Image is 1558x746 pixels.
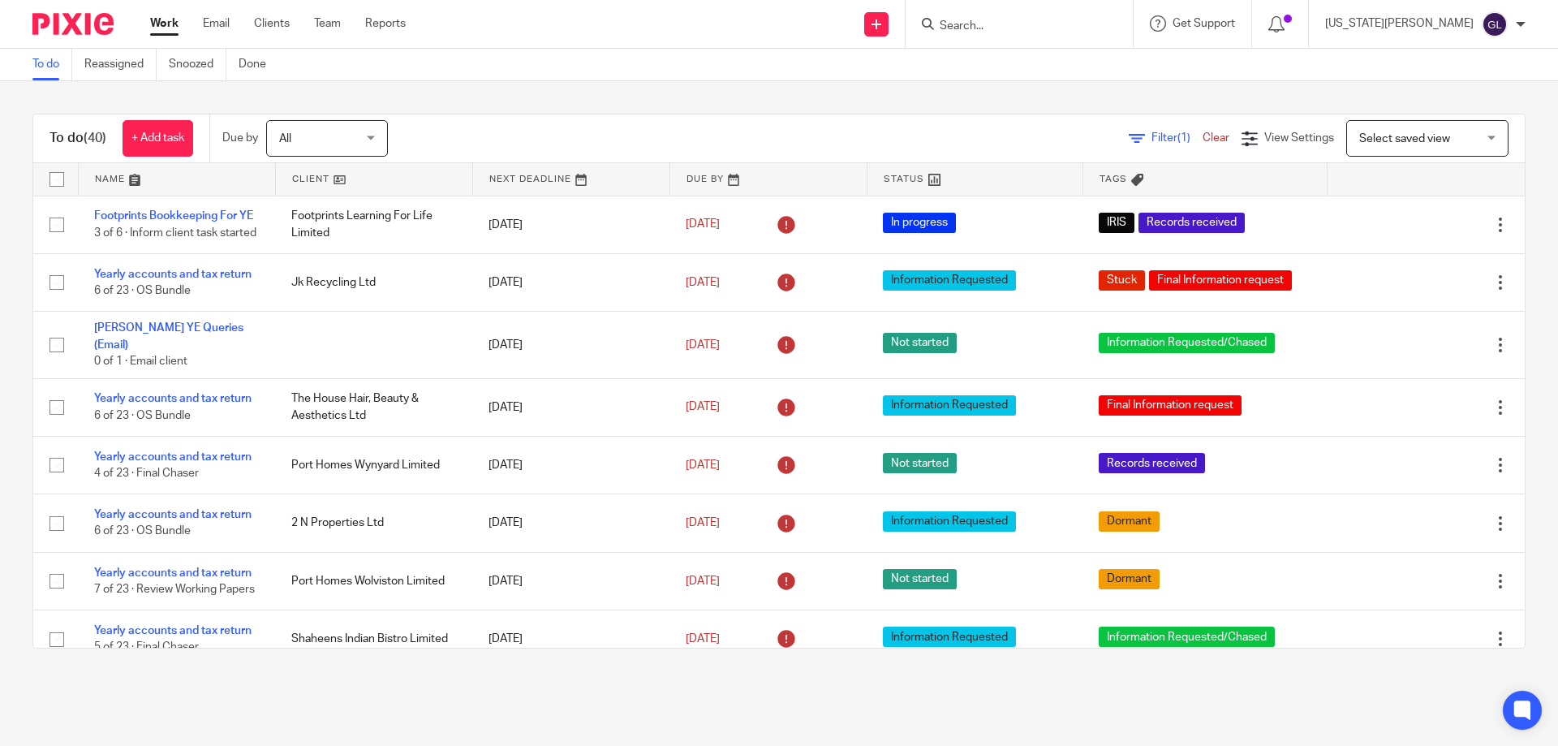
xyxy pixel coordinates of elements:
[150,15,179,32] a: Work
[686,517,720,528] span: [DATE]
[239,49,278,80] a: Done
[1099,213,1134,233] span: IRIS
[275,610,472,668] td: Shaheens Indian Bistro Limited
[94,210,253,222] a: Footprints Bookkeeping For YE
[32,49,72,80] a: To do
[32,13,114,35] img: Pixie
[1177,132,1190,144] span: (1)
[686,277,720,288] span: [DATE]
[94,567,252,579] a: Yearly accounts and tax return
[472,378,669,436] td: [DATE]
[275,196,472,253] td: Footprints Learning For Life Limited
[314,15,341,32] a: Team
[686,402,720,413] span: [DATE]
[472,494,669,552] td: [DATE]
[94,451,252,463] a: Yearly accounts and tax return
[1100,175,1127,183] span: Tags
[275,436,472,494] td: Port Homes Wynyard Limited
[49,130,106,147] h1: To do
[1151,132,1203,144] span: Filter
[1099,270,1145,291] span: Stuck
[938,19,1084,34] input: Search
[472,552,669,610] td: [DATE]
[275,253,472,311] td: Jk Recycling Ltd
[883,270,1016,291] span: Information Requested
[94,393,252,404] a: Yearly accounts and tax return
[1099,511,1160,532] span: Dormant
[1359,133,1450,144] span: Select saved view
[686,339,720,351] span: [DATE]
[94,410,191,421] span: 6 of 23 · OS Bundle
[883,627,1016,647] span: Information Requested
[94,468,199,479] span: 4 of 23 · Final Chaser
[254,15,290,32] a: Clients
[94,356,187,367] span: 0 of 1 · Email client
[94,642,199,653] span: 5 of 23 · Final Chaser
[883,333,957,353] span: Not started
[365,15,406,32] a: Reports
[1149,270,1292,291] span: Final Information request
[1482,11,1508,37] img: svg%3E
[883,569,957,589] span: Not started
[883,453,957,473] span: Not started
[1264,132,1334,144] span: View Settings
[686,459,720,471] span: [DATE]
[84,49,157,80] a: Reassigned
[686,633,720,645] span: [DATE]
[1099,627,1275,647] span: Information Requested/Chased
[1203,132,1229,144] a: Clear
[686,219,720,231] span: [DATE]
[883,213,956,233] span: In progress
[1325,15,1474,32] p: [US_STATE][PERSON_NAME]
[1173,18,1235,29] span: Get Support
[94,625,252,636] a: Yearly accounts and tax return
[1138,213,1245,233] span: Records received
[1099,395,1242,416] span: Final Information request
[1099,569,1160,589] span: Dormant
[472,312,669,378] td: [DATE]
[84,132,106,144] span: (40)
[275,378,472,436] td: The House Hair, Beauty & Aesthetics Ltd
[472,253,669,311] td: [DATE]
[94,526,191,537] span: 6 of 23 · OS Bundle
[275,552,472,610] td: Port Homes Wolviston Limited
[94,322,243,350] a: [PERSON_NAME] YE Queries (Email)
[472,196,669,253] td: [DATE]
[222,130,258,146] p: Due by
[94,584,255,595] span: 7 of 23 · Review Working Papers
[883,511,1016,532] span: Information Requested
[472,436,669,494] td: [DATE]
[94,285,191,296] span: 6 of 23 · OS Bundle
[203,15,230,32] a: Email
[169,49,226,80] a: Snoozed
[279,133,291,144] span: All
[123,120,193,157] a: + Add task
[883,395,1016,416] span: Information Requested
[94,269,252,280] a: Yearly accounts and tax return
[472,610,669,668] td: [DATE]
[275,494,472,552] td: 2 N Properties Ltd
[94,509,252,520] a: Yearly accounts and tax return
[686,576,720,587] span: [DATE]
[1099,453,1205,473] span: Records received
[1099,333,1275,353] span: Information Requested/Chased
[94,227,256,239] span: 3 of 6 · Inform client task started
